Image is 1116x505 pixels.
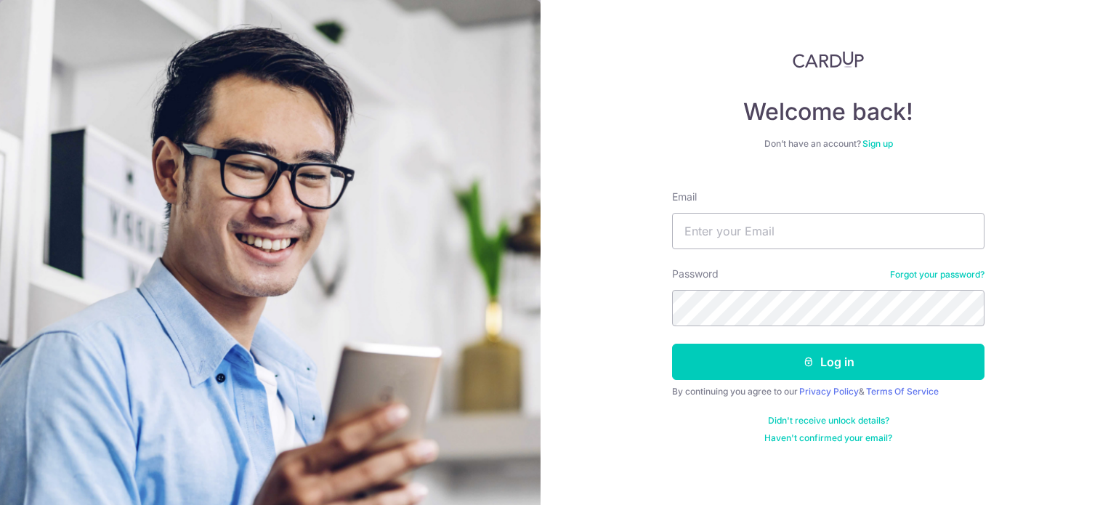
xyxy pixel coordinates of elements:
[672,138,984,150] div: Don’t have an account?
[764,432,892,444] a: Haven't confirmed your email?
[672,386,984,397] div: By continuing you agree to our &
[672,213,984,249] input: Enter your Email
[866,386,939,397] a: Terms Of Service
[672,267,719,281] label: Password
[768,415,889,427] a: Didn't receive unlock details?
[793,51,864,68] img: CardUp Logo
[799,386,859,397] a: Privacy Policy
[862,138,893,149] a: Sign up
[890,269,984,280] a: Forgot your password?
[672,190,697,204] label: Email
[672,344,984,380] button: Log in
[672,97,984,126] h4: Welcome back!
